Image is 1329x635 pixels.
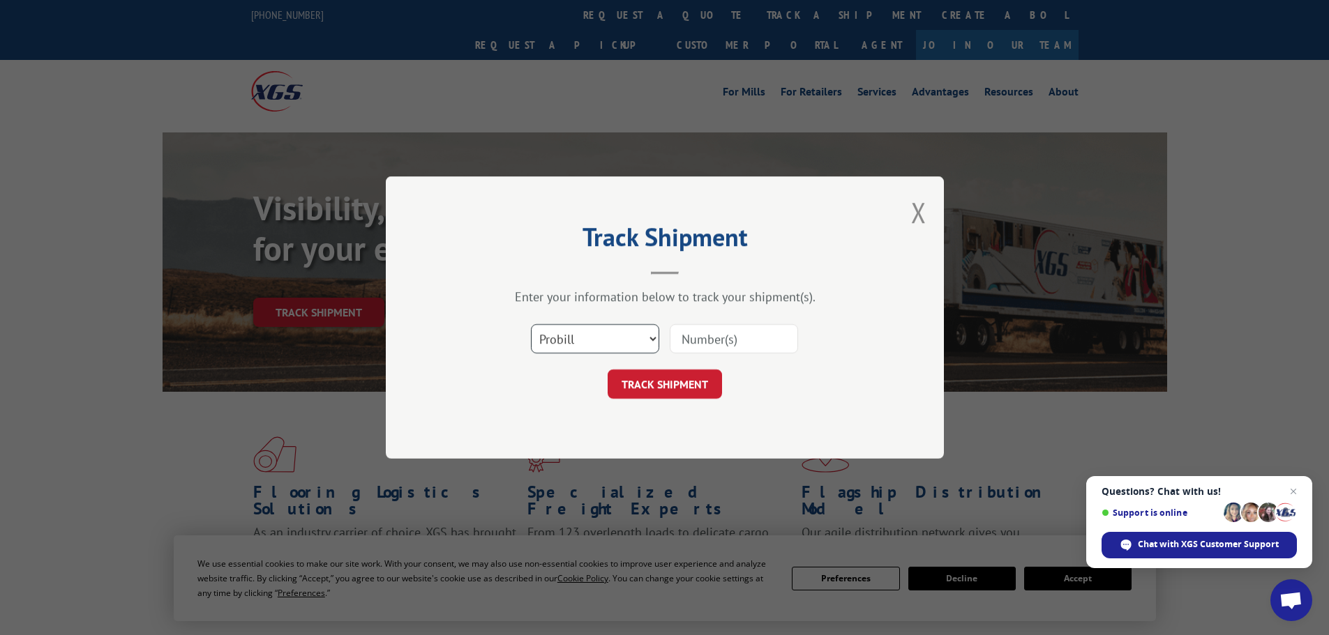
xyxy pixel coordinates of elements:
[1285,483,1302,500] span: Close chat
[1270,579,1312,621] div: Open chat
[608,369,722,399] button: TRACK SHIPMENT
[456,289,874,305] div: Enter your information below to track your shipment(s).
[1138,538,1279,551] span: Chat with XGS Customer Support
[1102,507,1219,518] span: Support is online
[911,194,926,231] button: Close modal
[670,324,798,353] input: Number(s)
[1102,532,1297,558] div: Chat with XGS Customer Support
[456,227,874,254] h2: Track Shipment
[1102,486,1297,497] span: Questions? Chat with us!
